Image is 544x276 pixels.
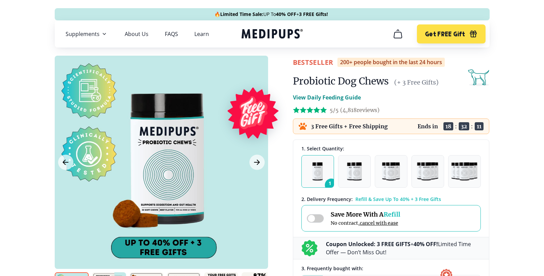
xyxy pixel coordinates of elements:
span: 1 [325,179,338,191]
span: 5/5 ( 4,818 reviews) [330,107,380,113]
div: 1. Select Quantity: [301,145,481,152]
span: No contract, [331,220,400,226]
img: Pack of 3 - Natural Dog Supplements [382,162,400,181]
span: : [471,123,473,130]
span: 2 . Delivery Frequency: [301,196,353,202]
button: Next Image [249,155,265,170]
span: Refill [384,210,400,218]
img: Pack of 5 - Natural Dog Supplements [451,162,477,181]
a: Medipups [242,27,303,41]
span: 3 . Frequently bought with: [301,265,363,272]
b: Coupon Unlocked: 3 FREE GIFTS [326,240,410,248]
span: cancel with ease [360,220,398,226]
p: 3 Free Gifts + Free Shipping [311,123,388,130]
button: Previous Image [58,155,73,170]
a: FAQS [165,31,178,37]
img: Pack of 1 - Natural Dog Supplements [312,162,323,181]
span: 32 [459,122,469,130]
button: Get FREE Gift [417,24,485,43]
p: View Daily Feeding Guide [293,93,361,102]
button: cart [390,26,406,42]
span: : [455,123,457,130]
span: 11 [475,122,484,130]
button: Supplements [66,30,108,38]
p: Ends in [418,123,438,130]
span: Supplements [66,31,100,37]
img: Pack of 2 - Natural Dog Supplements [347,162,362,181]
h1: Probiotic Dog Chews [293,75,389,87]
div: 200+ people bought in the last 24 hours [337,58,445,67]
span: 18 [443,122,453,130]
p: + Limited Time Offer — Don’t Miss Out! [326,240,481,256]
b: 40% OFF! [414,240,438,248]
span: Save More With A [331,210,400,218]
span: (+ 3 Free Gifts) [394,78,439,86]
span: Refill & Save Up To 40% + 3 Free Gifts [355,196,441,202]
span: BestSeller [293,58,333,67]
a: Learn [194,31,209,37]
a: About Us [125,31,148,37]
span: Get FREE Gift [425,30,465,38]
button: 1 [301,155,334,188]
span: 🔥 UP To + [214,11,328,18]
img: Pack of 4 - Natural Dog Supplements [417,162,438,181]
